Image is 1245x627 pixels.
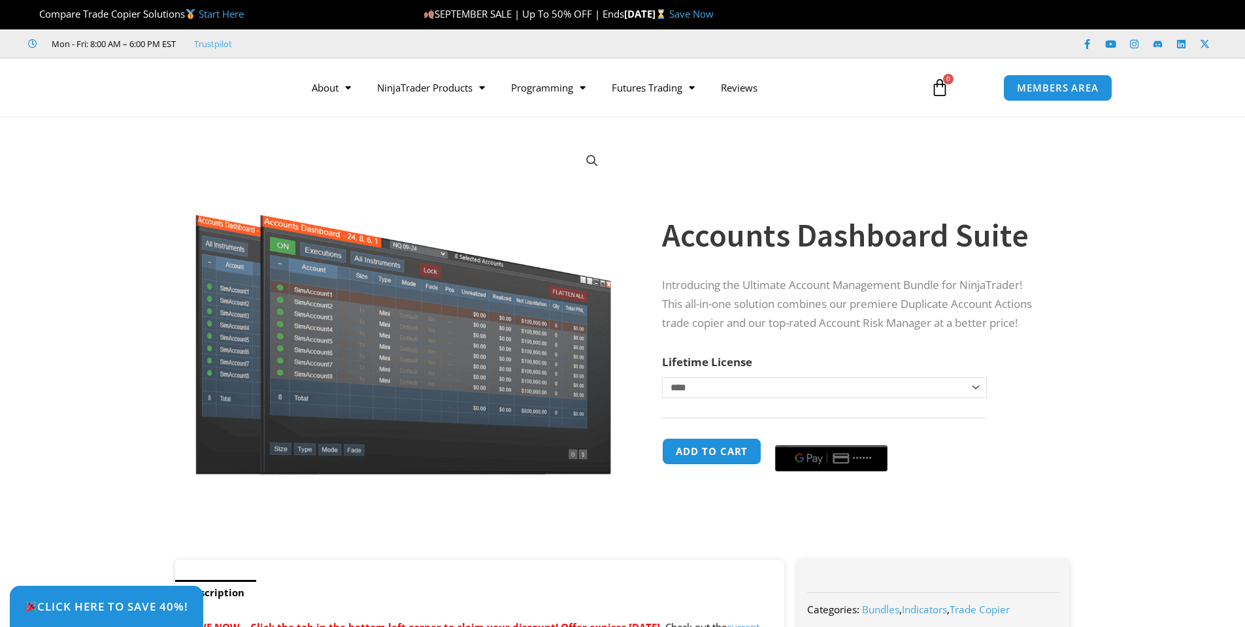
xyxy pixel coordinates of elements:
p: Introducing the Ultimate Account Management Bundle for NinjaTrader! This all-in-one solution comb... [662,276,1044,333]
strong: [DATE] [624,7,669,20]
a: Futures Trading [599,73,708,103]
button: Buy with GPay [775,445,888,471]
img: LogoAI | Affordable Indicators – NinjaTrader [133,64,273,111]
label: Lifetime License [662,354,752,369]
h1: Accounts Dashboard Suite [662,212,1044,258]
a: Start Here [199,7,244,20]
img: 🥇 [186,9,195,19]
img: ⌛ [656,9,666,19]
a: 0 [911,69,969,107]
img: Screenshot 2024-08-26 155710eeeee [193,139,614,475]
a: Save Now [669,7,714,20]
a: Clear options [662,405,682,414]
a: Trustpilot [194,36,232,52]
a: Reviews [708,73,771,103]
a: NinjaTrader Products [364,73,498,103]
iframe: Secure payment input frame [772,436,890,437]
span: SEPTEMBER SALE | Up To 50% OFF | Ends [423,7,624,20]
span: Click Here to save 40%! [25,601,188,612]
a: About [299,73,364,103]
nav: Menu [299,73,916,103]
a: 🎉Click Here to save 40%! [10,586,203,627]
a: Programming [498,73,599,103]
span: MEMBERS AREA [1017,83,1099,93]
span: 0 [943,74,954,84]
a: MEMBERS AREA [1003,75,1112,101]
span: Mon - Fri: 8:00 AM – 6:00 PM EST [48,36,176,52]
button: Add to cart [662,438,761,465]
text: •••••• [853,454,872,463]
span: Compare Trade Copier Solutions [28,7,244,20]
img: 🎉 [25,601,37,612]
a: View full-screen image gallery [580,149,604,173]
img: 🏆 [29,9,39,19]
img: 🍂 [424,9,434,19]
